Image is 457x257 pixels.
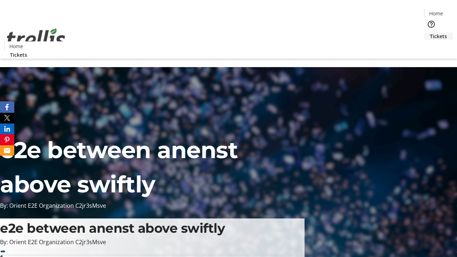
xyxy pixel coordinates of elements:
a: Tickets [4,51,33,59]
span: Tickets [10,51,27,59]
a: Home [5,42,27,50]
img: Orient E2E Organization C2jr3sMsve's Logo [4,20,68,56]
a: Tickets [424,32,453,40]
button: Cart [424,40,438,54]
span: Tickets [430,32,447,40]
button: Help [424,17,438,31]
span: Home [429,10,443,17]
span: Home [9,42,23,50]
a: Home [425,10,447,17]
